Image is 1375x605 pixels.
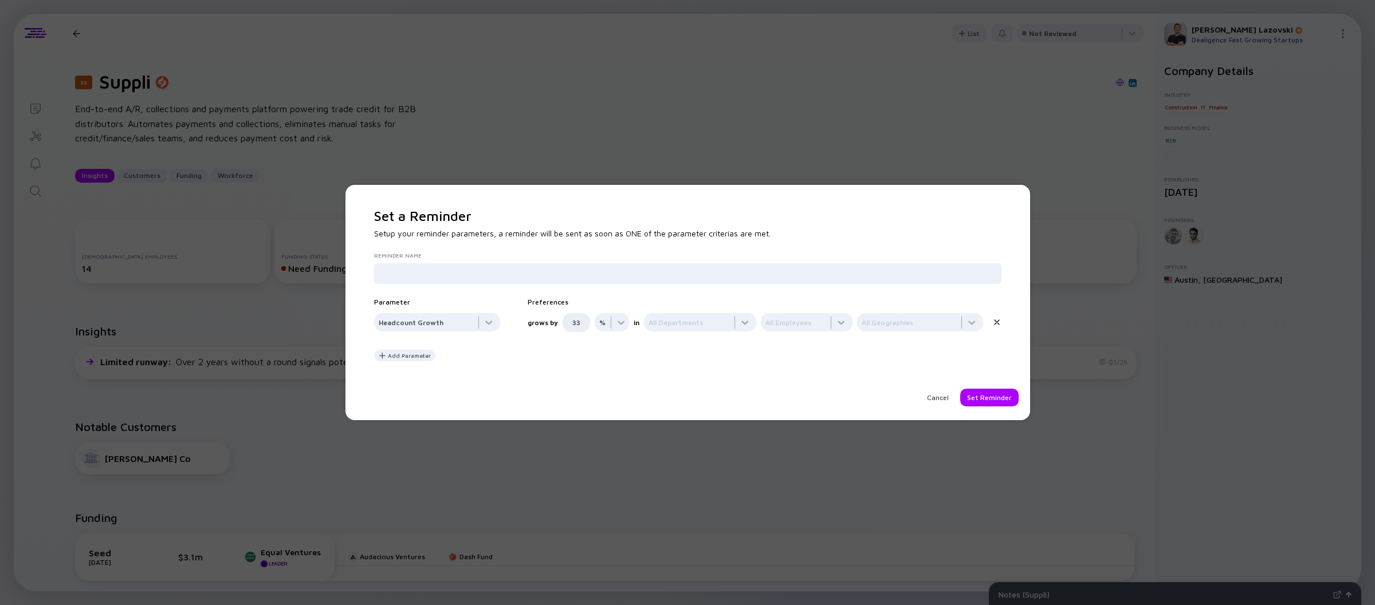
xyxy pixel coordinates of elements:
div: Preferences [528,298,1001,306]
button: Cancel [920,389,956,406]
div: Setup your reminder parameters, a reminder will be sent as soon as ONE of the parameter criterias... [374,208,1001,406]
button: Set Reminder [960,389,1019,406]
div: Parameter [374,298,500,306]
label: Reminder Name [374,252,1001,259]
h1: Set a Reminder [374,208,1001,224]
input: 33 [569,313,583,331]
div: in [634,318,639,327]
div: grows by [528,318,558,327]
button: Add Parameter [374,350,435,361]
